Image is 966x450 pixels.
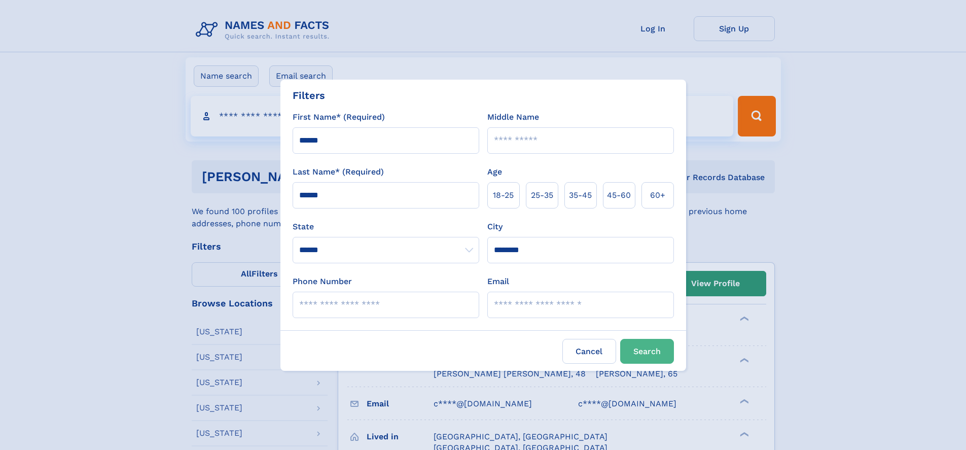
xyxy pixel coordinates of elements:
span: 60+ [650,189,665,201]
label: Email [487,275,509,288]
label: Last Name* (Required) [293,166,384,178]
label: First Name* (Required) [293,111,385,123]
span: 18‑25 [493,189,514,201]
button: Search [620,339,674,364]
label: Age [487,166,502,178]
label: City [487,221,503,233]
label: Middle Name [487,111,539,123]
label: State [293,221,479,233]
span: 35‑45 [569,189,592,201]
div: Filters [293,88,325,103]
label: Phone Number [293,275,352,288]
label: Cancel [562,339,616,364]
span: 25‑35 [531,189,553,201]
span: 45‑60 [607,189,631,201]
